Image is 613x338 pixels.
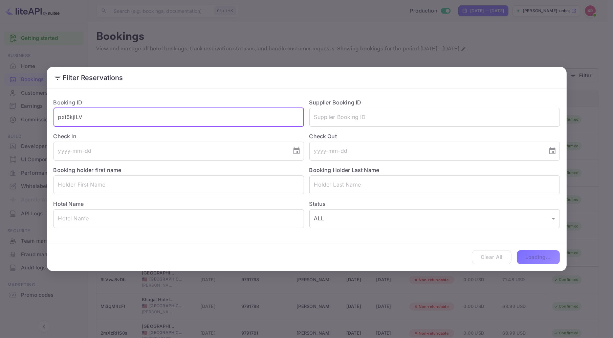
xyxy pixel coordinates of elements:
input: Booking ID [53,108,304,127]
button: Choose date [290,144,303,158]
input: Supplier Booking ID [309,108,560,127]
label: Check In [53,132,304,140]
input: yyyy-mm-dd [53,142,287,161]
label: Check Out [309,132,560,140]
div: ALL [309,209,560,228]
label: Hotel Name [53,200,84,207]
label: Status [309,200,560,208]
label: Booking holder first name [53,167,122,173]
button: Choose date [546,144,559,158]
input: Holder First Name [53,175,304,194]
h2: Filter Reservations [47,67,567,89]
label: Booking ID [53,99,83,106]
label: Booking Holder Last Name [309,167,379,173]
input: yyyy-mm-dd [309,142,543,161]
label: Supplier Booking ID [309,99,362,106]
input: Hotel Name [53,209,304,228]
input: Holder Last Name [309,175,560,194]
